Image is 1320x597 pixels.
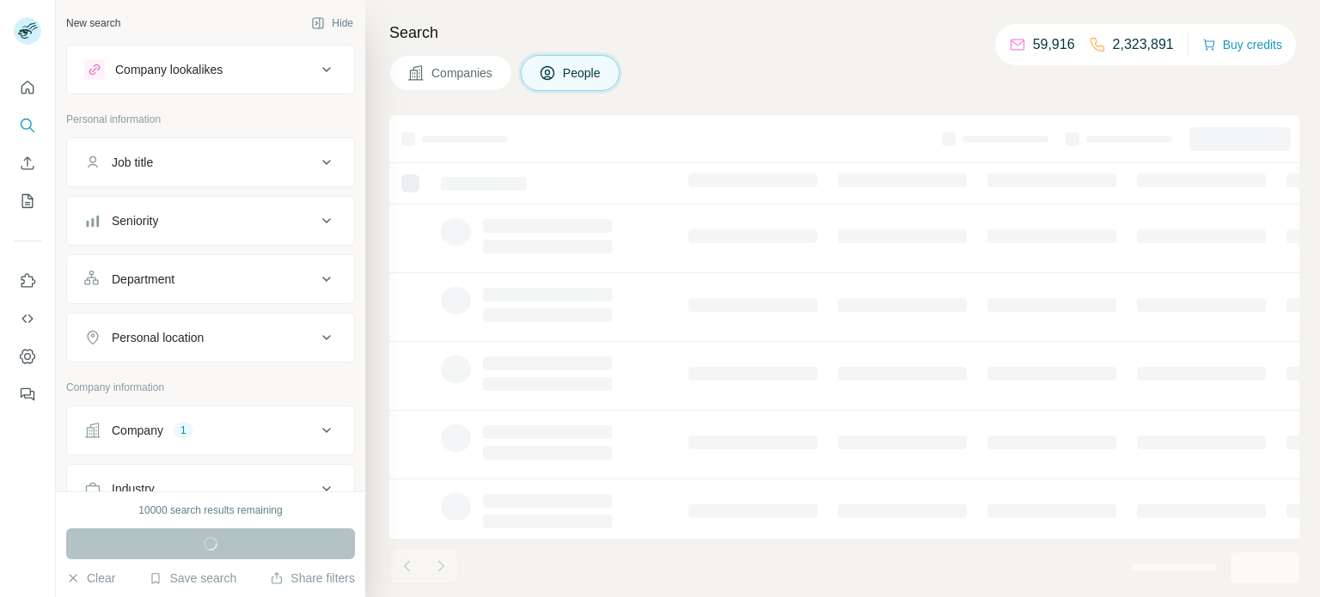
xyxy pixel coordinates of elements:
[1202,33,1282,57] button: Buy credits
[138,503,282,518] div: 10000 search results remaining
[1033,34,1075,55] p: 59,916
[299,10,365,36] button: Hide
[14,303,41,334] button: Use Surfe API
[389,21,1299,45] h4: Search
[66,380,355,395] p: Company information
[67,200,354,241] button: Seniority
[563,64,602,82] span: People
[14,265,41,296] button: Use Surfe on LinkedIn
[14,186,41,216] button: My lists
[14,341,41,372] button: Dashboard
[431,64,494,82] span: Companies
[14,379,41,410] button: Feedback
[67,468,354,509] button: Industry
[67,410,354,451] button: Company1
[67,317,354,358] button: Personal location
[14,148,41,179] button: Enrich CSV
[14,72,41,103] button: Quick start
[1113,34,1174,55] p: 2,323,891
[149,570,236,587] button: Save search
[112,154,153,171] div: Job title
[112,271,174,288] div: Department
[67,259,354,300] button: Department
[66,15,120,31] div: New search
[112,329,204,346] div: Personal location
[115,61,223,78] div: Company lookalikes
[66,112,355,127] p: Personal information
[14,110,41,141] button: Search
[67,49,354,90] button: Company lookalikes
[270,570,355,587] button: Share filters
[66,570,115,587] button: Clear
[174,423,193,438] div: 1
[67,142,354,183] button: Job title
[112,212,158,229] div: Seniority
[112,422,163,439] div: Company
[112,480,155,497] div: Industry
